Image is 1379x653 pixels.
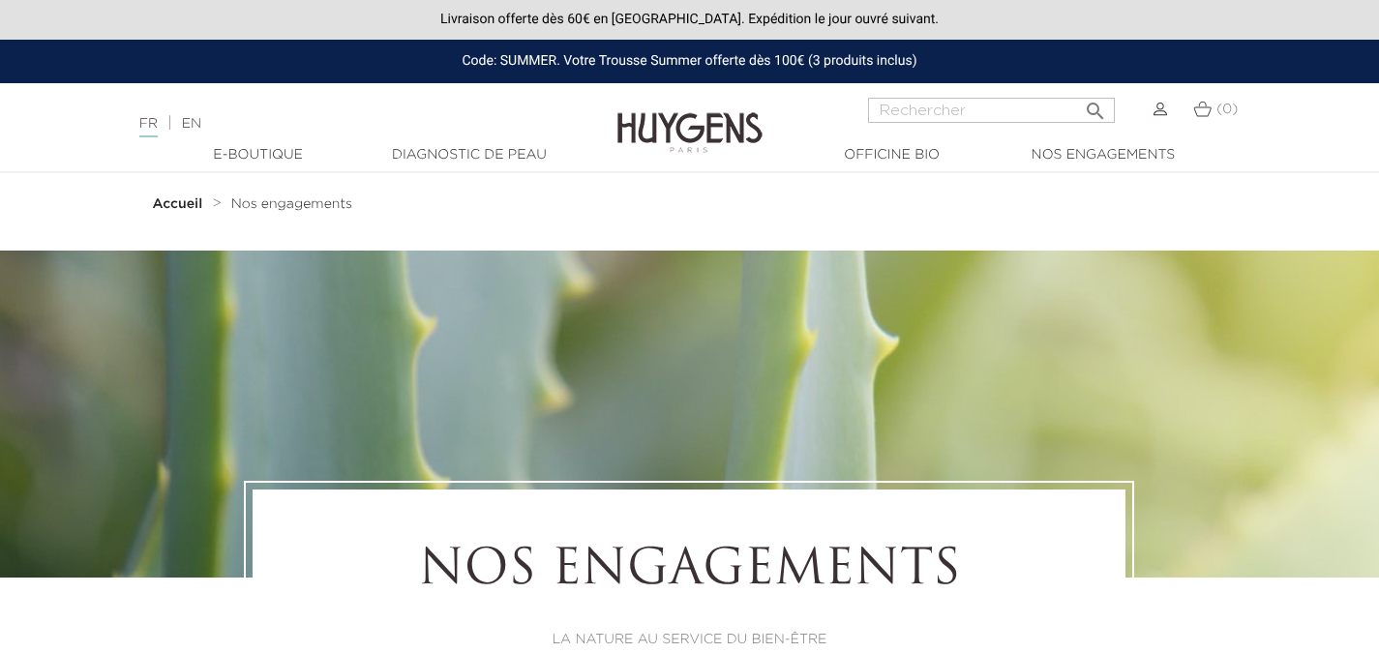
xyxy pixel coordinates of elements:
[868,98,1115,123] input: Rechercher
[306,543,1072,601] h1: NOS ENGAGEMENTS
[1006,145,1200,165] a: Nos engagements
[373,145,566,165] a: Diagnostic de peau
[231,196,352,212] a: Nos engagements
[231,197,352,211] span: Nos engagements
[306,630,1072,650] p: LA NATURE AU SERVICE DU BIEN-ÊTRE
[1216,103,1238,116] span: (0)
[130,112,560,135] div: |
[153,196,207,212] a: Accueil
[153,197,203,211] strong: Accueil
[182,117,201,131] a: EN
[1078,92,1113,118] button: 
[162,145,355,165] a: E-Boutique
[139,117,158,137] a: FR
[795,145,989,165] a: Officine Bio
[1084,94,1107,117] i: 
[617,81,763,156] img: Huygens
